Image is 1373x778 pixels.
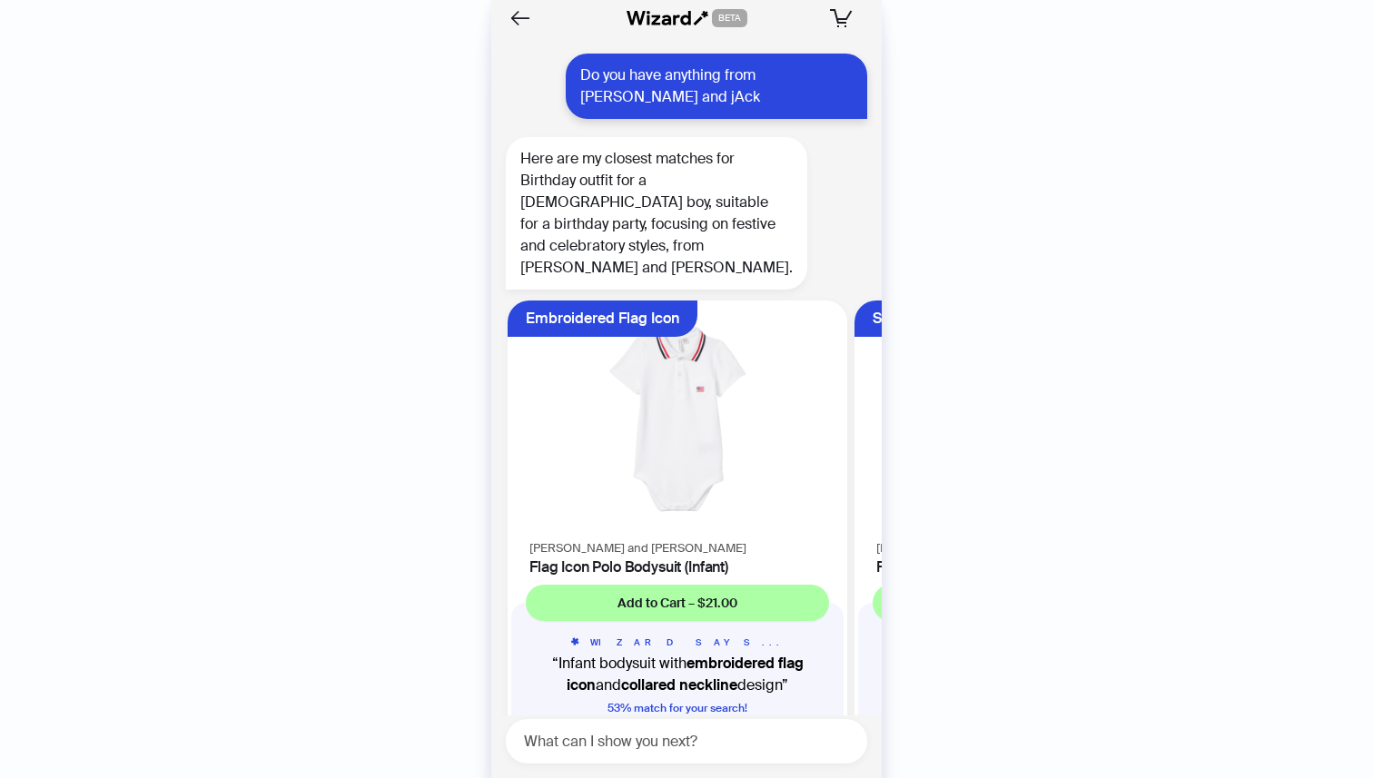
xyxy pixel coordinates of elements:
[529,558,825,576] h4: Flag Icon Polo Bodysuit (Infant)
[873,635,1176,649] h5: WIZARD SAYS...
[873,300,1121,337] div: Snap [MEDICAL_DATA] Convenience
[712,9,747,27] span: BETA
[529,540,746,556] span: [PERSON_NAME] and [PERSON_NAME]
[506,137,807,290] div: Here are my closest matches for Birthday outfit for a [DEMOGRAPHIC_DATA] boy, suitable for a birt...
[526,653,829,696] q: Infant bodysuit with and design
[876,558,1172,576] h4: Flag Icon Overall (infant)
[617,595,737,611] span: Add to Cart – $21.00
[519,311,836,526] img: Flag Icon Polo Bodysuit (Infant)
[621,675,737,694] b: collared neckline
[506,4,535,33] button: Back
[876,540,1093,556] span: [PERSON_NAME] and [PERSON_NAME]
[526,300,679,337] div: Embroidered Flag Icon
[865,311,1183,526] img: Flag Icon Overall (infant)
[566,54,867,119] div: Do you have anything from [PERSON_NAME] and jAck
[873,653,1176,696] q: Comfortable with for growing infants
[607,701,747,715] span: 53 % match for your search!
[526,585,829,621] button: Add to Cart – $21.00
[526,635,829,649] h5: WIZARD SAYS...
